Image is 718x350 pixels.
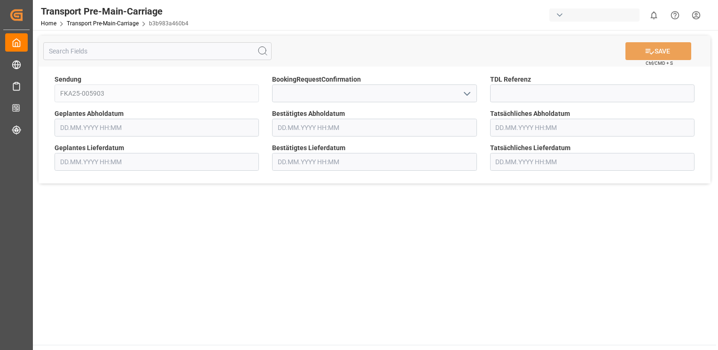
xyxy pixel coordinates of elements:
[490,75,531,84] span: TDL Referenz
[490,119,695,137] input: DD.MM.YYYY HH:MM
[459,86,473,101] button: open menu
[272,75,361,84] span: BookingRequestConfirmation
[67,20,139,27] a: Transport Pre-Main-Carriage
[41,20,56,27] a: Home
[55,75,81,84] span: Sendung
[55,119,259,137] input: DD.MM.YYYY HH:MM
[272,143,345,153] span: Bestätigtes Lieferdatum
[55,153,259,171] input: DD.MM.YYYY HH:MM
[55,143,124,153] span: Geplantes Lieferdatum
[490,109,570,119] span: Tatsächliches Abholdatum
[41,4,188,18] div: Transport Pre-Main-Carriage
[664,5,686,26] button: Help Center
[272,119,476,137] input: DD.MM.YYYY HH:MM
[490,153,695,171] input: DD.MM.YYYY HH:MM
[490,143,570,153] span: Tatsächliches Lieferdatum
[272,109,345,119] span: Bestätigtes Abholdatum
[646,60,673,67] span: Ctrl/CMD + S
[625,42,691,60] button: SAVE
[55,109,124,119] span: Geplantes Abholdatum
[43,42,272,60] input: Search Fields
[643,5,664,26] button: show 0 new notifications
[272,153,476,171] input: DD.MM.YYYY HH:MM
